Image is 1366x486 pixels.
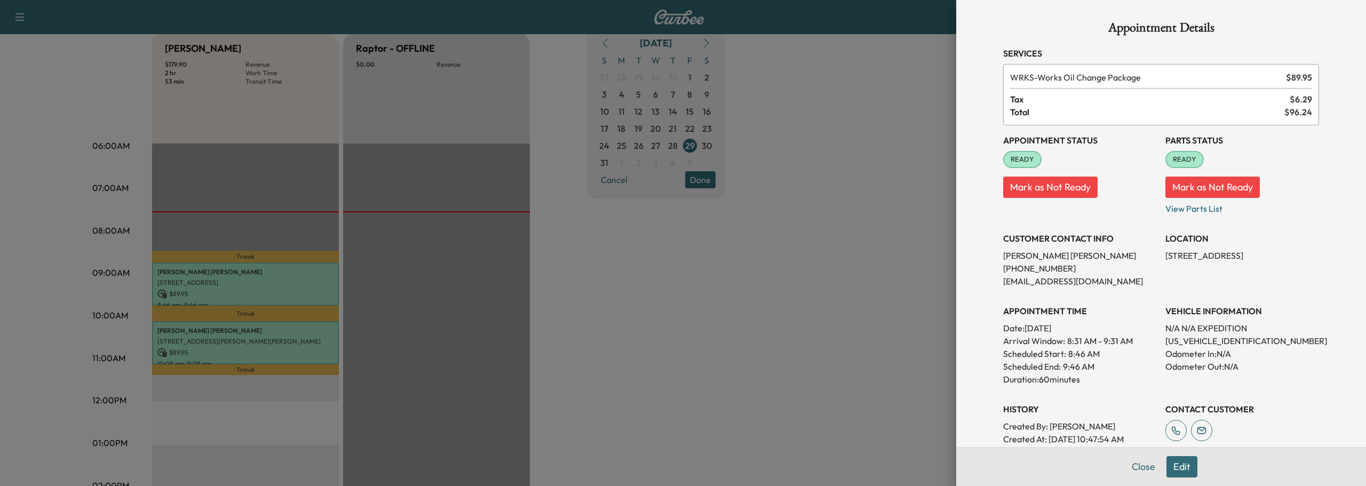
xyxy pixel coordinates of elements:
span: $ 89.95 [1286,71,1312,84]
p: [PERSON_NAME] [PERSON_NAME] [1003,249,1157,262]
p: Scheduled End: [1003,360,1061,373]
p: N/A N/A EXPEDITION [1165,322,1319,334]
span: $ 6.29 [1290,93,1312,106]
button: Close [1125,456,1162,477]
p: Arrival Window: [1003,334,1157,347]
p: [STREET_ADDRESS] [1165,249,1319,262]
p: Duration: 60 minutes [1003,373,1157,386]
button: Mark as Not Ready [1165,177,1260,198]
button: Edit [1166,456,1197,477]
h3: Parts Status [1165,134,1319,147]
h3: APPOINTMENT TIME [1003,305,1157,317]
h1: Appointment Details [1003,21,1319,38]
span: $ 96.24 [1284,106,1312,118]
span: Total [1010,106,1284,118]
h3: History [1003,403,1157,416]
p: Odometer Out: N/A [1165,360,1319,373]
h3: Appointment Status [1003,134,1157,147]
h3: CONTACT CUSTOMER [1165,403,1319,416]
p: [US_VEHICLE_IDENTIFICATION_NUMBER] [1165,334,1319,347]
p: Created At : [DATE] 10:47:54 AM [1003,433,1157,445]
p: [EMAIL_ADDRESS][DOMAIN_NAME] [1003,275,1157,288]
p: Created By : [PERSON_NAME] [1003,420,1157,433]
p: Odometer In: N/A [1165,347,1319,360]
span: 8:31 AM - 9:31 AM [1067,334,1133,347]
span: READY [1166,154,1203,165]
p: Modified By : [PERSON_NAME] [1003,445,1157,458]
h3: CUSTOMER CONTACT INFO [1003,232,1157,245]
h3: Services [1003,47,1319,60]
h3: VEHICLE INFORMATION [1165,305,1319,317]
p: [PHONE_NUMBER] [1003,262,1157,275]
span: READY [1004,154,1041,165]
p: Date: [DATE] [1003,322,1157,334]
button: Mark as Not Ready [1003,177,1098,198]
p: 8:46 AM [1068,347,1100,360]
p: 9:46 AM [1063,360,1094,373]
h3: LOCATION [1165,232,1319,245]
p: View Parts List [1165,198,1319,215]
p: Scheduled Start: [1003,347,1066,360]
span: Tax [1010,93,1290,106]
span: Works Oil Change Package [1010,71,1282,84]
